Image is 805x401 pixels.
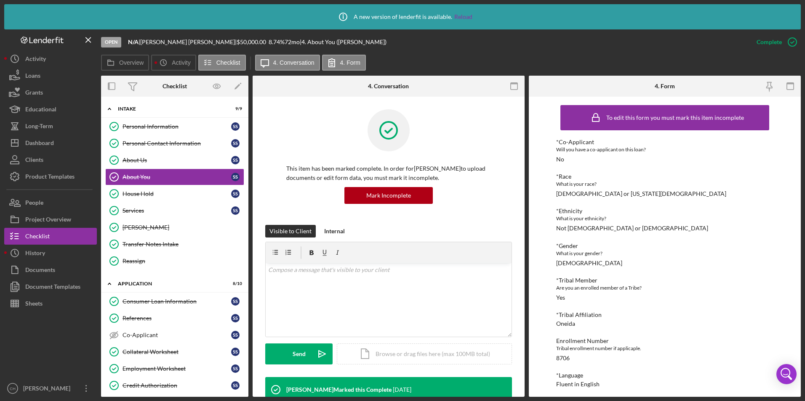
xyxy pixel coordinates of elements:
div: S S [231,364,240,373]
div: Reassign [123,258,244,264]
div: Visible to Client [269,225,312,237]
div: 9 / 9 [227,106,242,111]
div: Will you have a co-applicant on this loan? [556,145,774,154]
div: 4. Conversation [368,83,409,90]
label: 4. Form [340,59,360,66]
div: Oneida [556,320,575,327]
div: $50,000.00 [237,39,269,45]
a: About YouSS [105,169,244,185]
div: 8706 [556,355,570,361]
div: Credit Authorization [123,382,231,389]
div: Application [118,281,221,286]
div: [PERSON_NAME] Marked this Complete [286,386,392,393]
a: Reload [454,13,472,20]
button: Checklist [4,228,97,245]
a: House HoldSS [105,185,244,202]
div: Co-Applicant [123,332,231,338]
button: Documents [4,261,97,278]
div: Grants [25,84,43,103]
div: 8 / 10 [227,281,242,286]
time: 2025-08-01 20:15 [393,386,411,393]
div: To edit this form you must mark this item incomplete [606,114,744,121]
div: [DEMOGRAPHIC_DATA] or [US_STATE][DEMOGRAPHIC_DATA] [556,190,726,197]
div: Dashboard [25,135,54,153]
div: House Hold [123,190,231,197]
div: S S [231,348,240,356]
button: 4. Form [322,55,366,71]
div: *Language [556,372,774,379]
div: 72 mo [285,39,300,45]
div: Tribal enrollment number if applicaple. [556,344,774,353]
div: Mark Incomplete [366,187,411,204]
div: [DEMOGRAPHIC_DATA] [556,260,622,266]
a: Dashboard [4,135,97,151]
p: This item has been marked complete. In order for [PERSON_NAME] to upload documents or edit form d... [286,164,491,183]
button: Long-Term [4,118,97,135]
a: Grants [4,84,97,101]
div: S S [231,206,240,215]
div: Complete [757,34,782,50]
button: CH[PERSON_NAME] [4,380,97,397]
div: S S [231,156,240,164]
div: References [123,315,231,322]
div: Internal [324,225,345,237]
div: Sheets [25,295,43,314]
div: Clients [25,151,43,170]
div: Documents [25,261,55,280]
div: *Tribal Member [556,277,774,284]
a: Transfer Notes Intake [105,236,244,253]
div: Personal Information [123,123,231,130]
div: Send [293,343,306,364]
a: People [4,194,97,211]
div: Collateral Worksheet [123,348,231,355]
div: Educational [25,101,56,120]
button: Document Templates [4,278,97,295]
a: Co-ApplicantSS [105,327,244,343]
div: Are you an enrolled member of a Tribe? [556,284,774,292]
a: Personal InformationSS [105,118,244,135]
button: Activity [4,50,97,67]
div: Checklist [163,83,187,90]
a: Consumer Loan InformationSS [105,293,244,310]
button: Internal [320,225,349,237]
div: No [556,156,564,163]
div: S S [231,173,240,181]
a: ServicesSS [105,202,244,219]
div: 8.74 % [269,39,285,45]
div: A new version of lenderfit is available. [333,6,472,27]
div: *Ethnicity [556,208,774,214]
div: Services [123,207,231,214]
div: | 4. About You ([PERSON_NAME]) [300,39,387,45]
div: About You [123,174,231,180]
div: S S [231,122,240,131]
div: *Tribal Affiliation [556,311,774,318]
div: Long-Term [25,118,53,137]
button: 4. Conversation [255,55,320,71]
button: Overview [101,55,149,71]
div: Consumer Loan Information [123,298,231,305]
div: History [25,245,45,264]
button: Sheets [4,295,97,312]
a: Employment WorksheetSS [105,360,244,377]
a: [PERSON_NAME] [105,219,244,236]
a: Collateral WorksheetSS [105,343,244,360]
a: Clients [4,151,97,168]
a: Personal Contact InformationSS [105,135,244,152]
a: Educational [4,101,97,118]
button: Checklist [198,55,246,71]
div: People [25,194,43,213]
button: Product Templates [4,168,97,185]
div: S S [231,331,240,339]
label: Activity [172,59,190,66]
div: About Us [123,157,231,164]
button: Activity [151,55,196,71]
div: S S [231,381,240,390]
button: History [4,245,97,261]
div: 4. Form [655,83,675,90]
